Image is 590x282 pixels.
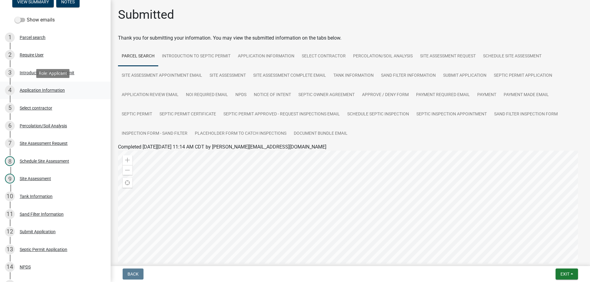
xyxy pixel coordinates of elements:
a: Payment Required Email [412,85,474,105]
div: Submit Application [20,230,56,234]
div: 1 [5,33,15,42]
div: 3 [5,68,15,78]
div: Application Information [20,88,65,92]
a: Submit Application [439,66,490,86]
div: 5 [5,103,15,113]
span: Back [128,272,139,276]
label: Show emails [15,16,55,24]
a: Septic Permit Application [490,66,556,86]
a: Tank Information [330,66,377,86]
a: Schedule Septic Inspection [344,105,413,124]
a: Notice of Intent [250,85,295,105]
a: Sand Filter Inspection Form [490,105,561,124]
a: Schedule Site Assessment [479,47,545,66]
div: Thank you for submitting your information. You may view the submitted information on the tabs below. [118,34,583,42]
div: 8 [5,156,15,166]
a: Sand Filter Information [377,66,439,86]
span: Completed [DATE][DATE] 11:14 AM CDT by [PERSON_NAME][EMAIL_ADDRESS][DOMAIN_NAME] [118,144,326,150]
div: 13 [5,245,15,254]
button: Back [123,268,144,280]
a: Site Assessment Appointment Email [118,66,206,86]
div: Parcel search [20,35,45,40]
div: Zoom in [123,155,132,165]
div: Require User [20,53,44,57]
div: Select contractor [20,106,52,110]
a: Site Assessment Complete Email [250,66,330,86]
a: NPDS [232,85,250,105]
div: 12 [5,227,15,237]
div: 11 [5,209,15,219]
div: 14 [5,262,15,272]
div: Schedule Site Assessment [20,159,69,163]
div: 4 [5,85,15,95]
a: Septic Permit Certificate [156,105,220,124]
div: Zoom out [123,165,132,175]
div: Introduction to Septic Permit [20,71,74,75]
a: Septic Permit Approved - Request Inspections Email [220,105,344,124]
button: Exit [556,268,578,280]
a: Introduction to Septic Permit [158,47,234,66]
div: 7 [5,138,15,148]
a: Application review email [118,85,182,105]
div: Tank Information [20,194,53,199]
div: Sand Filter Information [20,212,64,216]
a: Septic Permit [118,105,156,124]
a: Site Assessment [206,66,250,86]
a: Percolation/Soil Analysis [349,47,416,66]
div: NPDS [20,265,31,269]
span: Exit [560,272,569,276]
a: Septic Inspection Appointment [413,105,490,124]
a: Approve / Deny Form [358,85,412,105]
a: Payment [474,85,500,105]
a: Application Information [234,47,298,66]
a: Placeholder Form to Catch Inspections [191,124,290,144]
a: Inspection Form - Sand Filter [118,124,191,144]
a: NOI Required Email [182,85,232,105]
a: Septic Owner Agreement [295,85,358,105]
div: 10 [5,191,15,201]
div: Role: Applicant [36,69,69,78]
div: Site Assessment Request [20,141,68,145]
a: Payment Made Email [500,85,553,105]
div: 9 [5,174,15,183]
div: Septic Permit Application [20,247,67,252]
a: Parcel search [118,47,158,66]
a: Site Assessment Request [416,47,479,66]
h1: Submitted [118,7,174,22]
div: 6 [5,121,15,131]
div: 2 [5,50,15,60]
div: Site Assessment [20,176,51,181]
div: Percolation/Soil Analysis [20,124,67,128]
div: Find my location [123,178,132,188]
a: Select contractor [298,47,349,66]
a: Document Bundle Email [290,124,351,144]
